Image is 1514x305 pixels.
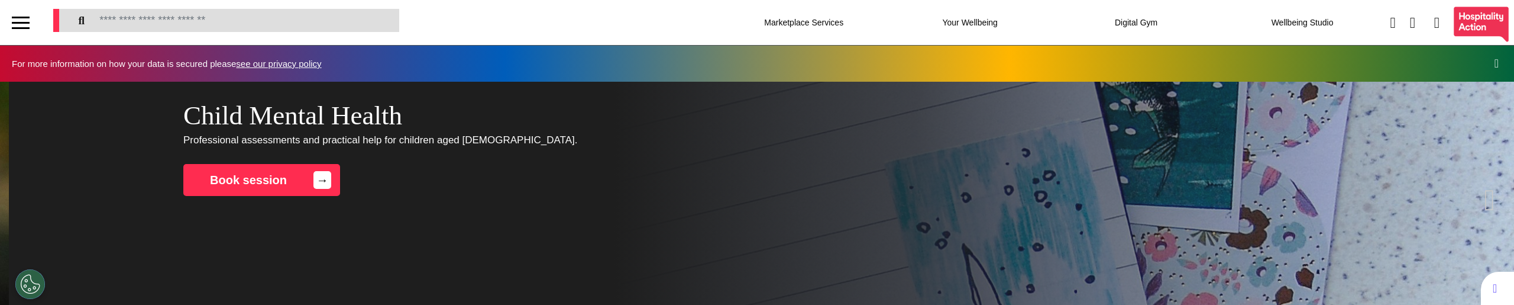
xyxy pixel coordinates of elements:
[236,59,321,69] a: see our privacy policy
[183,164,340,196] a: Book session→
[745,6,863,39] div: Marketplace Services
[1077,6,1195,39] div: Digital Gym
[15,269,45,299] button: Open Preferences
[1243,6,1361,39] div: Wellbeing Studio
[183,134,653,146] h4: Professional assessments and practical help for children aged [DEMOGRAPHIC_DATA].
[12,59,334,68] div: For more information on how your data is secured please
[911,6,1029,39] div: Your Wellbeing
[313,171,331,189] span: →
[183,99,1348,131] h1: Child Mental Health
